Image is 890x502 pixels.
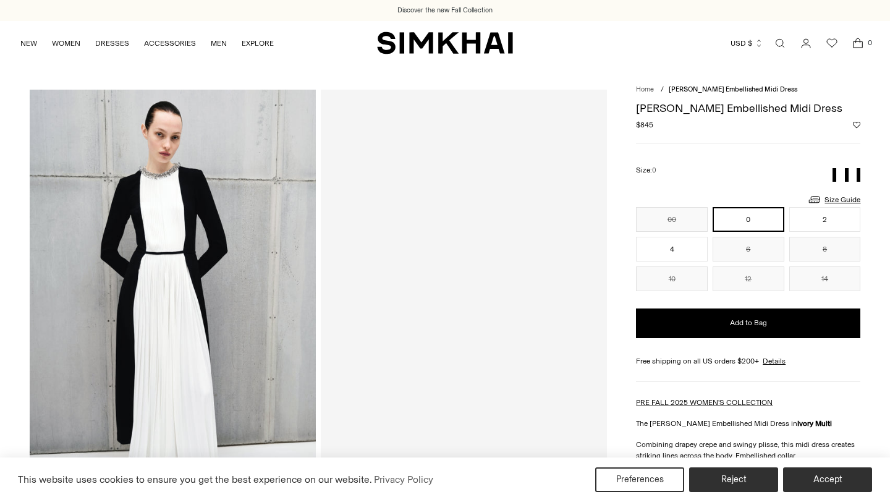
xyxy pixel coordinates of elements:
[52,30,80,57] a: WOMEN
[789,207,861,232] button: 2
[730,318,767,328] span: Add to Bag
[397,6,493,15] a: Discover the new Fall Collection
[820,31,844,56] a: Wishlist
[636,439,860,461] p: Combining drapey crepe and swingy plisse, this midi dress creates striking lines across the body....
[595,467,684,492] button: Preferences
[377,31,513,55] a: SIMKHAI
[95,30,129,57] a: DRESSES
[636,355,860,367] div: Free shipping on all US orders $200+
[853,121,860,129] button: Add to Wishlist
[845,31,870,56] a: Open cart modal
[661,85,664,95] div: /
[636,85,860,95] nav: breadcrumbs
[144,30,196,57] a: ACCESSORIES
[242,30,274,57] a: EXPLORE
[789,266,861,291] button: 14
[636,103,860,114] h1: [PERSON_NAME] Embellished Midi Dress
[636,237,708,262] button: 4
[789,237,861,262] button: 8
[636,398,773,407] a: PRE FALL 2025 WOMEN'S COLLECTION
[18,474,372,485] span: This website uses cookies to ensure you get the best experience on our website.
[763,355,786,367] a: Details
[689,467,778,492] button: Reject
[783,467,872,492] button: Accept
[20,30,37,57] a: NEW
[636,119,653,130] span: $845
[713,207,784,232] button: 0
[713,266,784,291] button: 12
[636,266,708,291] button: 10
[636,85,654,93] a: Home
[636,418,860,429] p: The [PERSON_NAME] Embellished Midi Dress in
[636,308,860,338] button: Add to Bag
[636,164,656,176] label: Size:
[636,207,708,232] button: 00
[652,166,656,174] span: 0
[797,419,832,428] strong: Ivory Multi
[794,31,818,56] a: Go to the account page
[768,31,792,56] a: Open search modal
[372,470,435,489] a: Privacy Policy (opens in a new tab)
[713,237,784,262] button: 6
[731,30,763,57] button: USD $
[807,192,860,207] a: Size Guide
[211,30,227,57] a: MEN
[864,37,875,48] span: 0
[669,85,797,93] span: [PERSON_NAME] Embellished Midi Dress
